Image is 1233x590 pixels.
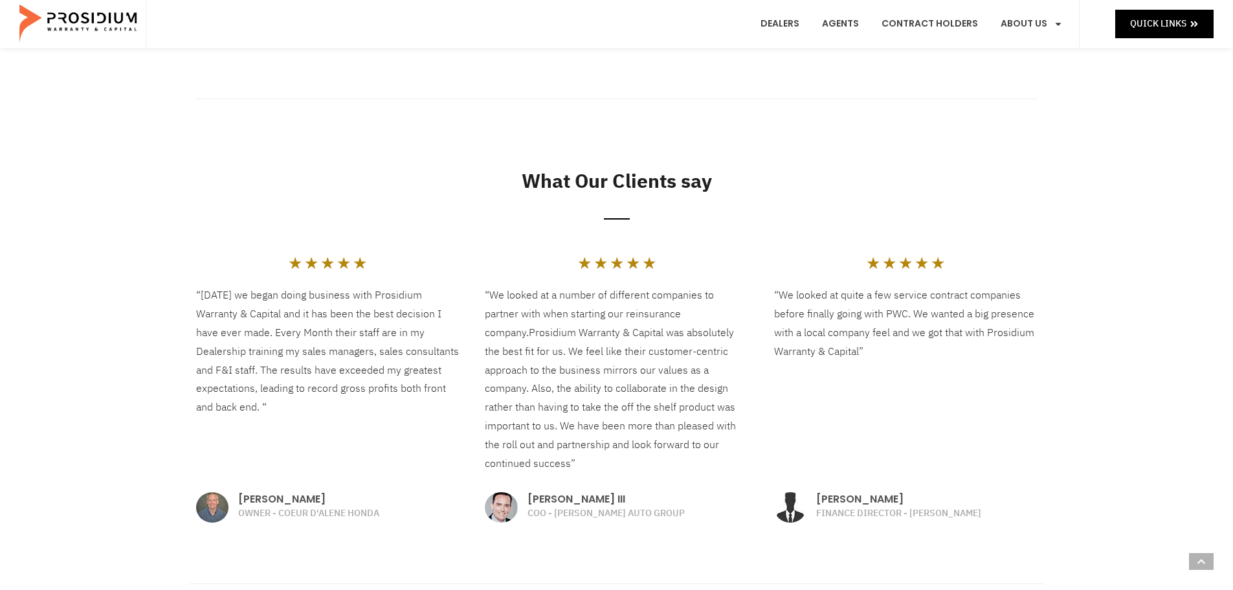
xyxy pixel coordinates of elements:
i: ★ [915,255,929,271]
div: 5/5 [866,255,945,271]
p: OWNER - COEUR D'ALENE HONDA [238,506,459,521]
i: ★ [288,255,302,271]
p: “We looked at a number of different companies to partner with when starting our reinsurance company. [485,286,748,473]
p: “We looked at quite a few service contract companies before finally going with PWC. We wanted a b... [774,286,1038,361]
i: ★ [626,255,640,271]
i: ★ [882,255,896,271]
span: was absolutely the best fit for us. We feel like their customer-centric approach to the business ... [485,325,736,471]
p: FINANCE DIRECTOR - [PERSON_NAME] [816,506,1037,521]
a: Quick Links [1115,10,1214,38]
div: 5/5 [577,255,656,271]
h2: What Our Clients say [196,166,1038,196]
p: COO - [PERSON_NAME] AUTO GROUP [528,506,748,521]
i: ★ [931,255,945,271]
i: ★ [642,255,656,271]
i: ★ [866,255,880,271]
span: Quick Links [1130,16,1186,32]
i: ★ [320,255,335,271]
i: ★ [898,255,913,271]
span: Prosidium Warranty & Capital [529,325,663,341]
i: ★ [353,255,367,271]
div: 5/5 [288,255,367,271]
i: ★ [337,255,351,271]
p: “[DATE] we began doing business with Prosidium Warranty & Capital and it has been the best decisi... [196,286,460,417]
i: ★ [610,255,624,271]
i: ★ [594,255,608,271]
i: ★ [577,255,592,271]
i: ★ [304,255,318,271]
